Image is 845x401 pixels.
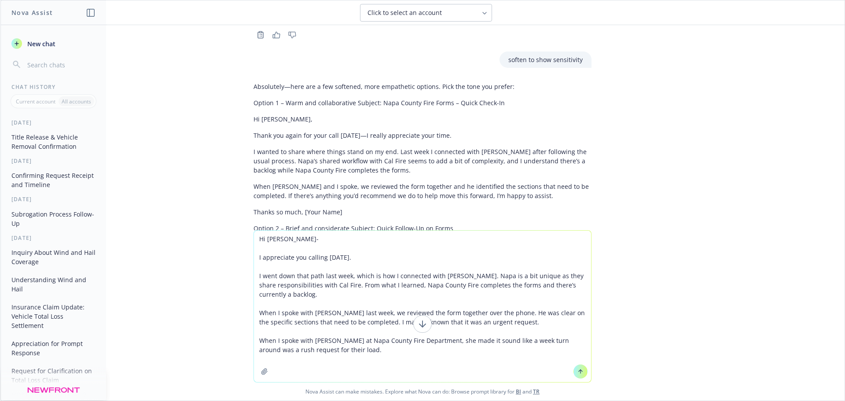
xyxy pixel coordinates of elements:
[367,8,442,17] span: Click to select an account
[253,207,591,217] p: Thanks so much, [Your Name]
[1,391,106,398] div: More than a week ago
[253,98,591,107] p: Option 1 – Warm and collaborative Subject: Napa County Fire Forms – Quick Check-In
[253,82,591,91] p: Absolutely—here are a few softened, more empathetic options. Pick the tone you prefer:
[360,4,492,22] button: Click to select an account
[253,131,591,140] p: Thank you again for your call [DATE]—I really appreciate your time.
[254,231,591,382] textarea: Hi [PERSON_NAME]- I appreciate you calling [DATE]. I went down that path last week, which is how ...
[1,157,106,165] div: [DATE]
[253,224,591,233] p: Option 2 – Brief and considerate Subject: Quick Follow-Up on Forms
[253,114,591,124] p: Hi [PERSON_NAME],
[8,272,99,296] button: Understanding Wind and Hail
[8,130,99,154] button: Title Release & Vehicle Removal Confirmation
[257,31,265,39] svg: Copy to clipboard
[1,234,106,242] div: [DATE]
[508,55,583,64] p: soften to show sensitivity
[253,182,591,200] p: When [PERSON_NAME] and I spoke, we reviewed the form together and he identified the sections that...
[26,39,55,48] span: New chat
[8,36,99,52] button: New chat
[8,168,99,192] button: Confirming Request Receipt and Timeline
[8,300,99,333] button: Insurance Claim Update: Vehicle Total Loss Settlement
[285,29,299,41] button: Thumbs down
[253,147,591,175] p: I wanted to share where things stand on my end. Last week I connected with [PERSON_NAME] after fo...
[8,364,99,387] button: Request for Clarification on Total Loss Claim
[11,8,53,17] h1: Nova Assist
[4,383,841,401] span: Nova Assist can make mistakes. Explore what Nova can do: Browse prompt library for and
[62,98,91,105] p: All accounts
[8,207,99,231] button: Subrogation Process Follow-Up
[533,388,540,395] a: TR
[8,336,99,360] button: Appreciation for Prompt Response
[516,388,521,395] a: BI
[8,245,99,269] button: Inquiry About Wind and Hail Coverage
[26,59,96,71] input: Search chats
[1,119,106,126] div: [DATE]
[16,98,55,105] p: Current account
[1,195,106,203] div: [DATE]
[1,83,106,91] div: Chat History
